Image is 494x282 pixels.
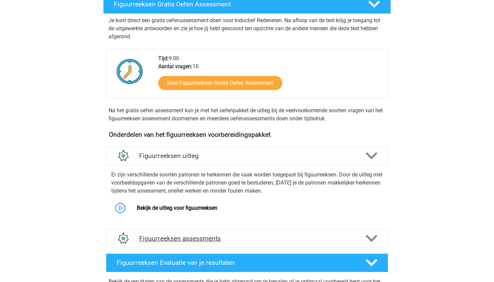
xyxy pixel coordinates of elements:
[139,152,355,160] h4: Figuurreeksen uitleg
[106,107,388,123] div: Na het gratis oefen assessment kun je met het oefenpakket de uitleg bij de veelvoorkomende soorte...
[158,76,282,90] a: Start Figuurreeksen Gratis Oefen Assessment
[113,54,147,88] img: Klok
[103,147,391,165] a: uitleg Figuurreeksen uitleg
[114,230,131,247] img: figuurreeksen assessments
[117,259,355,267] h4: Figuurreeksen Evaluatie van je resultaten
[158,63,193,70] b: Aantal vragen:
[114,147,131,164] img: figuurreeksen uitleg
[139,235,355,242] h4: Figuurreeksen assessments
[111,171,383,195] p: Er zijn verschillende soorten patronen te herkennen die vaak worden toegepast bij figuurreeksen. ...
[103,253,391,272] a: Figuurreeksen Evaluatie van je resultaten
[109,131,385,138] h4: Onderdelen van het figuurreeksen voorbereidingspakket
[153,54,387,98] div: 9:00 10
[103,229,391,248] a: assessments Figuurreeksen assessments
[137,205,217,211] a: Bekijk de uitleg voor figuurreeksen
[109,16,385,41] p: Je kunt direct een gratis oefenassessment doen voor Inductief Redeneren. Na afloop van de test kr...
[114,0,357,8] h4: Figuurreeksen Gratis Oefen Assessment
[158,55,169,62] b: Tijd:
